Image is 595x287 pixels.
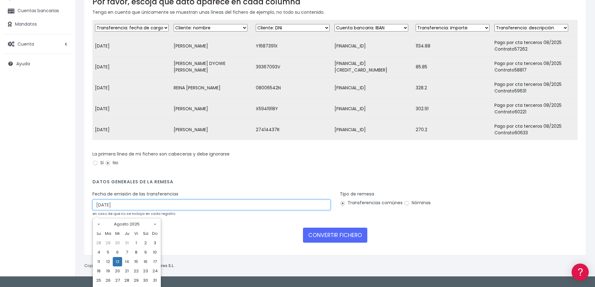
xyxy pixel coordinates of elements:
[253,36,332,57] td: Y1687391X
[413,98,492,119] td: 302.91
[3,18,72,31] a: Mandatos
[16,61,30,67] span: Ayuda
[3,57,72,70] a: Ayuda
[253,119,332,140] td: 27414437R
[3,37,72,51] a: Cuenta
[122,248,131,257] td: 7
[3,4,72,17] a: Cuentas bancarias
[131,238,141,248] td: 1
[84,263,175,269] p: Copyright © 2025 .
[6,160,119,169] a: API
[171,98,253,119] td: [PERSON_NAME]
[6,53,119,63] a: Información general
[492,119,578,140] td: Pago por cta terceros 08/2025 Contrato60633
[113,257,122,266] td: 13
[340,200,403,206] label: Transferencias comúnes
[6,43,119,49] div: Información general
[94,238,103,248] td: 28
[103,238,113,248] td: 29
[332,119,413,140] td: [FINANCIAL_ID]
[150,229,160,238] th: Do
[92,36,171,57] td: [DATE]
[103,248,113,257] td: 5
[6,167,119,178] button: Contáctanos
[171,57,253,77] td: [PERSON_NAME] DYOWE [PERSON_NAME]
[141,238,150,248] td: 2
[332,77,413,98] td: [FINANCIAL_ID]
[141,229,150,238] th: Sa
[492,36,578,57] td: Pago por cta terceros 08/2025 Contrato57262
[94,266,103,276] td: 18
[131,248,141,257] td: 8
[303,228,367,243] button: CONVERTIR FICHERO
[92,160,104,166] label: Si
[105,160,118,166] label: No
[92,119,171,140] td: [DATE]
[122,276,131,285] td: 28
[492,98,578,119] td: Pago por cta terceros 08/2025 Contrato60221
[340,191,374,197] label: Tipo de remesa
[171,36,253,57] td: [PERSON_NAME]
[171,119,253,140] td: [PERSON_NAME]
[103,276,113,285] td: 26
[131,276,141,285] td: 29
[92,98,171,119] td: [DATE]
[492,77,578,98] td: Pago por cta terceros 08/2025 Contrato59631
[92,151,230,157] label: La primera línea de mi fichero son cabeceras y debe ignorarse
[6,69,119,75] div: Convertir ficheros
[113,276,122,285] td: 27
[103,257,113,266] td: 12
[6,150,119,156] div: Programadores
[92,191,178,197] label: Fecha de emisión de las transferencias
[94,257,103,266] td: 11
[113,266,122,276] td: 20
[141,248,150,257] td: 9
[253,98,332,119] td: X5941918Y
[92,57,171,77] td: [DATE]
[94,276,103,285] td: 25
[332,57,413,77] td: [FINANCIAL_ID][CREDIT_CARD_NUMBER]
[6,89,119,98] a: Problemas habituales
[332,98,413,119] td: [FINANCIAL_ID]
[122,257,131,266] td: 14
[122,229,131,238] th: Ju
[413,119,492,140] td: 270.2
[150,248,160,257] td: 10
[103,220,150,229] th: Agosto 2025
[92,77,171,98] td: [DATE]
[6,134,119,144] a: General
[94,220,103,229] th: «
[150,276,160,285] td: 31
[103,229,113,238] th: Ma
[131,229,141,238] th: Vi
[150,220,160,229] th: »
[253,57,332,77] td: 39367093V
[413,36,492,57] td: 1134.88
[122,238,131,248] td: 31
[171,77,253,98] td: REINA [PERSON_NAME]
[103,266,113,276] td: 19
[6,98,119,108] a: Videotutoriales
[141,276,150,285] td: 30
[150,266,160,276] td: 24
[86,180,120,186] a: POWERED BY ENCHANT
[94,248,103,257] td: 4
[94,229,103,238] th: Lu
[413,57,492,77] td: 85.85
[6,79,119,89] a: Formatos
[92,211,175,216] small: en caso de que no se incluya en cada registro
[141,266,150,276] td: 23
[150,257,160,266] td: 17
[404,200,431,206] label: Nóminas
[131,266,141,276] td: 22
[413,77,492,98] td: 328.2
[6,108,119,118] a: Perfiles de empresas
[6,124,119,130] div: Facturación
[150,238,160,248] td: 3
[131,257,141,266] td: 15
[141,257,150,266] td: 16
[122,266,131,276] td: 21
[17,41,34,47] span: Cuenta
[253,77,332,98] td: 08006542N
[492,57,578,77] td: Pago por cta terceros 08/2025 Contrato58817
